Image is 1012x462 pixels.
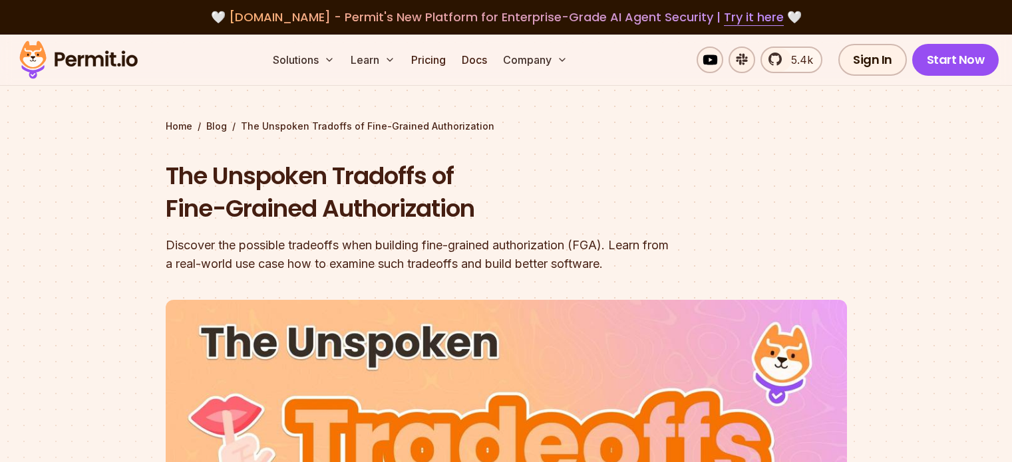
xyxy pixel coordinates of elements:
div: Discover the possible tradeoffs when building fine-grained authorization (FGA). Learn from a real... [166,236,677,273]
span: 5.4k [783,52,813,68]
img: Permit logo [13,37,144,82]
span: [DOMAIN_NAME] - Permit's New Platform for Enterprise-Grade AI Agent Security | [229,9,784,25]
a: Sign In [838,44,907,76]
a: Pricing [406,47,451,73]
button: Solutions [267,47,340,73]
div: / / [166,120,847,133]
a: Docs [456,47,492,73]
a: Start Now [912,44,999,76]
a: Try it here [724,9,784,26]
button: Company [498,47,573,73]
a: 5.4k [760,47,822,73]
h1: The Unspoken Tradoffs of Fine-Grained Authorization [166,160,677,225]
a: Blog [206,120,227,133]
div: 🤍 🤍 [32,8,980,27]
a: Home [166,120,192,133]
button: Learn [345,47,401,73]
